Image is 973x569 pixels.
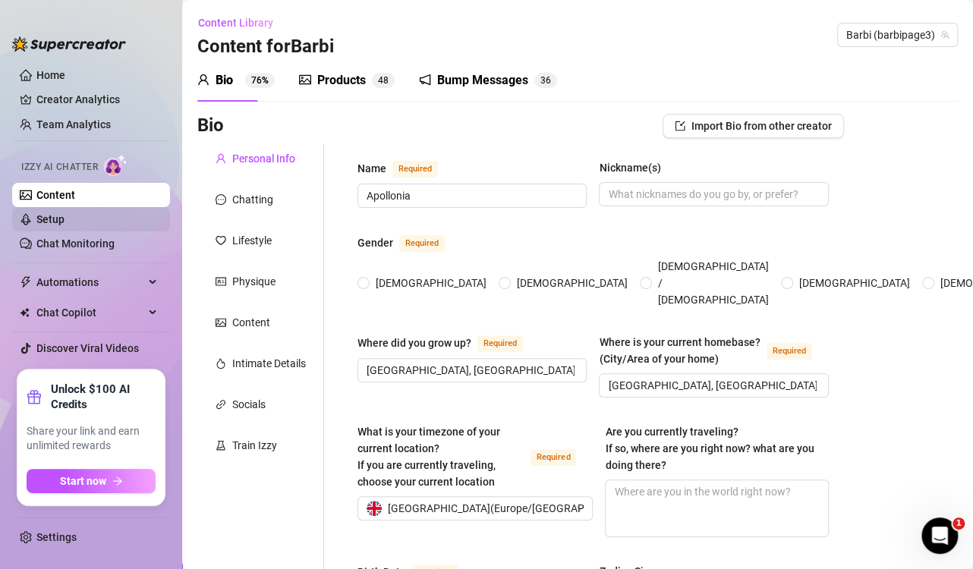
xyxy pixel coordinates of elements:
[691,120,832,132] span: Import Bio from other creator
[36,87,158,112] a: Creator Analytics
[232,355,306,372] div: Intimate Details
[36,213,65,225] a: Setup
[793,275,916,291] span: [DEMOGRAPHIC_DATA]
[197,74,209,86] span: user
[599,159,671,176] label: Nickname(s)
[232,314,270,331] div: Content
[12,36,126,52] img: logo-BBDzfeDw.svg
[216,440,226,451] span: experiment
[197,114,224,138] h3: Bio
[531,449,576,466] span: Required
[299,74,311,86] span: picture
[20,276,32,288] span: thunderbolt
[21,160,98,174] span: Izzy AI Chatter
[36,69,65,81] a: Home
[216,358,226,369] span: fire
[663,114,844,138] button: Import Bio from other creator
[317,71,366,90] div: Products
[216,235,226,246] span: heart
[357,234,461,252] label: Gender
[232,396,266,413] div: Socials
[608,377,816,394] input: Where is your current homebase? (City/Area of your home)
[388,497,638,520] span: [GEOGRAPHIC_DATA] ( Europe/[GEOGRAPHIC_DATA] )
[216,71,233,90] div: Bio
[36,270,144,294] span: Automations
[36,189,75,201] a: Content
[921,517,958,554] iframe: Intercom live chat
[357,159,455,178] label: Name
[36,300,144,325] span: Chat Copilot
[608,186,816,203] input: Nickname(s)
[767,343,812,360] span: Required
[605,426,814,471] span: Are you currently traveling? If so, where are you right now? what are you doing there?
[675,121,685,131] span: import
[36,342,139,354] a: Discover Viral Videos
[104,154,128,176] img: AI Chatter
[216,194,226,205] span: message
[60,475,106,487] span: Start now
[198,17,273,29] span: Content Library
[216,317,226,328] span: picture
[20,307,30,318] img: Chat Copilot
[953,517,965,530] span: 1
[399,235,445,252] span: Required
[27,389,42,404] span: gift
[370,275,493,291] span: [DEMOGRAPHIC_DATA]
[232,150,295,167] div: Personal Info
[940,30,949,39] span: team
[357,426,500,488] span: What is your timezone of your current location? If you are currently traveling, choose your curre...
[367,187,575,204] input: Name
[367,501,382,516] img: gb
[27,424,156,454] span: Share your link and earn unlimited rewards
[392,161,438,178] span: Required
[216,276,226,287] span: idcard
[232,273,276,290] div: Physique
[51,382,156,412] strong: Unlock $100 AI Credits
[437,71,528,90] div: Bump Messages
[383,75,389,86] span: 8
[540,75,546,86] span: 3
[112,476,123,486] span: arrow-right
[36,531,77,543] a: Settings
[232,191,273,208] div: Chatting
[367,362,575,379] input: Where did you grow up?
[36,237,115,250] a: Chat Monitoring
[27,469,156,493] button: Start nowarrow-right
[216,153,226,164] span: user
[245,73,275,88] sup: 76%
[197,35,334,59] h3: Content for Barbi
[846,24,949,46] span: Barbi (barbipage3)
[419,74,431,86] span: notification
[357,234,393,251] div: Gender
[232,437,277,454] div: Train Izzy
[378,75,383,86] span: 4
[546,75,551,86] span: 6
[357,334,540,352] label: Where did you grow up?
[357,160,386,177] div: Name
[216,399,226,410] span: link
[599,159,660,176] div: Nickname(s)
[197,11,285,35] button: Content Library
[599,334,828,367] label: Where is your current homebase? (City/Area of your home)
[511,275,634,291] span: [DEMOGRAPHIC_DATA]
[372,73,395,88] sup: 48
[477,335,523,352] span: Required
[357,335,471,351] div: Where did you grow up?
[652,258,775,308] span: [DEMOGRAPHIC_DATA] / [DEMOGRAPHIC_DATA]
[534,73,557,88] sup: 36
[599,334,760,367] div: Where is your current homebase? (City/Area of your home)
[36,118,111,130] a: Team Analytics
[232,232,272,249] div: Lifestyle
